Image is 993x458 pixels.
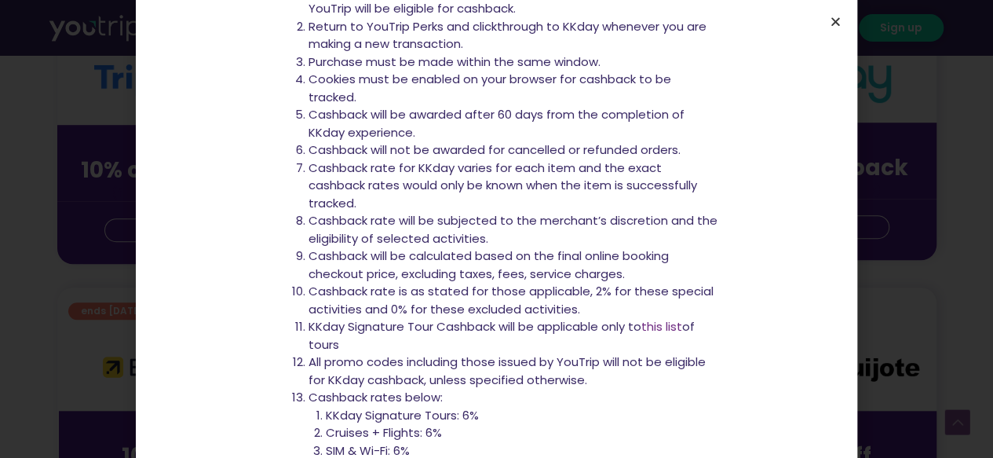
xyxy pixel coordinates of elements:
[308,318,641,335] span: KKday Signature Tour Cashback will be applicable only to
[308,389,443,405] span: Cashback rates below:
[308,53,601,70] span: Purchase must be made within the same window.
[641,318,682,335] a: this list
[308,141,681,158] span: Cashback will not be awarded for cancelled or refunded orders.
[326,424,442,441] span: Cruises + Flights: 6%
[308,283,714,317] span: Cashback rate is as stated for those applicable, 2% for these special activities and 0% for these...
[830,16,841,27] a: Close
[308,159,697,211] span: Cashback rate for KKday varies for each item and the exact cashback rates would only be known whe...
[326,407,479,423] span: KKday Signature Tours: 6%
[308,71,671,105] span: Cookies must be enabled on your browser for cashback to be tracked.
[308,318,695,353] span: of tours
[308,106,685,141] span: Cashback will be awarded after 60 days from the completion of KKday experience.
[308,247,669,282] span: Cashback will be calculated based on the final online booking checkout price, excluding taxes, fe...
[308,18,706,53] span: Return to YouTrip Perks and clickthrough to KKday whenever you are making a new transaction.
[308,354,706,388] span: All promo codes including those issued by YouTrip will not be eligible for KKday cashback, unless...
[308,212,717,247] span: Cashback rate will be subjected to the merchant’s discretion and the eligibility of selected acti...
